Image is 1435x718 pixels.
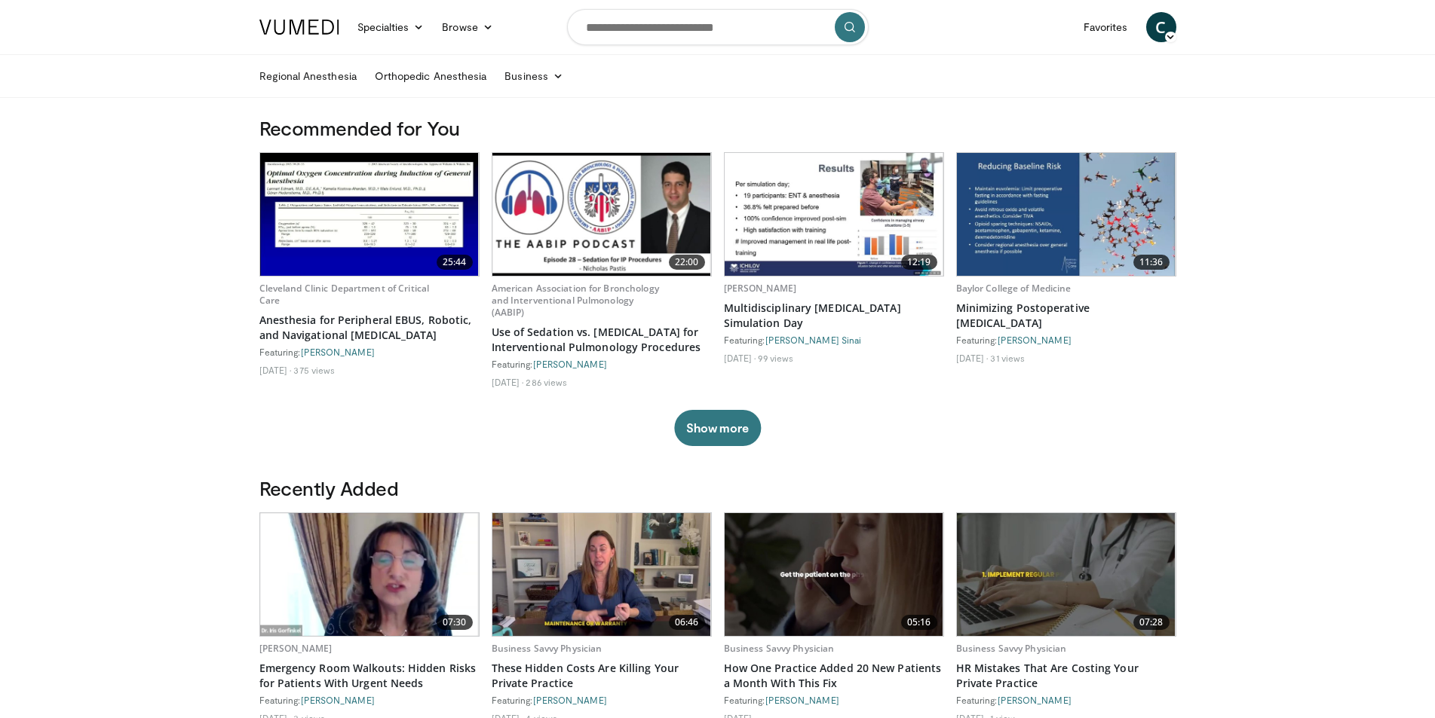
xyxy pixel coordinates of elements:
[724,661,944,691] a: How One Practice Added 20 New Patients a Month With This Fix
[260,153,479,276] img: 439ac2c9-7e72-40c5-84cd-4e27905506ca.620x360_q85_upscale.jpg
[724,301,944,331] a: Multidisciplinary [MEDICAL_DATA] Simulation Day
[259,642,333,655] a: [PERSON_NAME]
[259,20,339,35] img: VuMedi Logo
[1133,615,1170,630] span: 07:28
[492,358,712,370] div: Featuring:
[259,346,480,358] div: Featuring:
[259,313,480,343] a: Anesthesia for Peripheral EBUS, Robotic, and Navigational [MEDICAL_DATA]
[1075,12,1137,42] a: Favorites
[998,695,1072,705] a: [PERSON_NAME]
[724,334,944,346] div: Featuring:
[533,359,607,369] a: [PERSON_NAME]
[301,695,375,705] a: [PERSON_NAME]
[366,61,495,91] a: Orthopedic Anesthesia
[724,694,944,706] div: Featuring:
[260,153,479,276] a: 25:44
[956,301,1176,331] a: Minimizing Postoperative [MEDICAL_DATA]
[492,661,712,691] a: These Hidden Costs Are Killing Your Private Practice
[437,615,473,630] span: 07:30
[301,347,375,357] a: [PERSON_NAME]
[901,255,937,270] span: 12:19
[725,513,943,636] img: 91028a78-7887-4b73-aa20-d4fc93d7df92.620x360_q85_upscale.jpg
[492,513,711,636] a: 06:46
[724,352,756,364] li: [DATE]
[724,642,835,655] a: Business Savvy Physician
[957,153,1176,276] a: 11:36
[956,282,1072,295] a: Baylor College of Medicine
[957,513,1176,636] a: 07:28
[669,615,705,630] span: 06:46
[956,694,1176,706] div: Featuring:
[495,61,572,91] a: Business
[725,153,943,276] a: 12:19
[1133,255,1170,270] span: 11:36
[293,364,335,376] li: 375 views
[533,695,607,705] a: [PERSON_NAME]
[259,364,292,376] li: [DATE]
[492,325,712,355] a: Use of Sedation vs. [MEDICAL_DATA] for Interventional Pulmonology Procedures
[957,153,1176,276] img: 276f6f3d-69c6-4fcd-b4ca-4e71c79b1444.620x360_q85_upscale.jpg
[567,9,869,45] input: Search topics, interventions
[526,376,567,388] li: 286 views
[492,642,603,655] a: Business Savvy Physician
[998,335,1072,345] a: [PERSON_NAME]
[259,661,480,691] a: Emergency Room Walkouts: Hidden Risks for Patients With Urgent Needs
[492,694,712,706] div: Featuring:
[492,153,711,276] a: 22:00
[990,352,1025,364] li: 31 views
[725,513,943,636] a: 05:16
[669,255,705,270] span: 22:00
[260,513,479,636] img: d1d3d44d-0dab-4c2d-80d0-d81517b40b1b.620x360_q85_upscale.jpg
[259,282,430,307] a: Cleveland Clinic Department of Critical Care
[957,513,1176,636] img: da0e661b-3178-4e6d-891c-fa74c539f1a2.620x360_q85_upscale.jpg
[674,410,761,446] button: Show more
[956,334,1176,346] div: Featuring:
[724,282,797,295] a: [PERSON_NAME]
[725,153,943,276] img: e48f332b-83c9-41ba-8a47-c29188e2078d.620x360_q85_upscale.jpg
[492,153,711,276] img: ddc13795-edee-4d6c-95c1-d3d5e7568dd7.620x360_q85_upscale.jpg
[765,695,839,705] a: [PERSON_NAME]
[250,61,366,91] a: Regional Anesthesia
[1146,12,1176,42] a: C
[492,282,659,319] a: American Association for Bronchology and Interventional Pulmonology (AABIP)
[259,694,480,706] div: Featuring:
[765,335,862,345] a: [PERSON_NAME] Sinai
[437,255,473,270] span: 25:44
[348,12,434,42] a: Specialties
[956,661,1176,691] a: HR Mistakes That Are Costing Your Private Practice
[260,513,479,636] a: 07:30
[492,376,524,388] li: [DATE]
[901,615,937,630] span: 05:16
[956,642,1067,655] a: Business Savvy Physician
[433,12,502,42] a: Browse
[758,352,793,364] li: 99 views
[259,476,1176,500] h3: Recently Added
[492,513,711,636] img: 5868add3-d917-4a99-95fc-689fa2374450.620x360_q85_upscale.jpg
[956,352,989,364] li: [DATE]
[259,116,1176,140] h3: Recommended for You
